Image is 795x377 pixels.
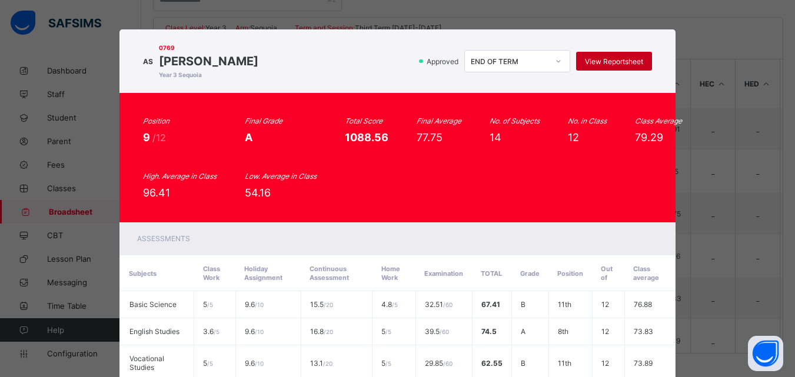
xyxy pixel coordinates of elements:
[443,301,453,308] span: / 60
[214,328,219,335] span: / 5
[425,300,453,309] span: 32.51
[481,359,503,368] span: 62.55
[558,327,568,336] span: 8th
[143,186,170,199] span: 96.41
[207,301,213,308] span: / 5
[425,327,449,336] span: 39.5
[203,300,213,309] span: 5
[245,359,264,368] span: 9.6
[601,300,609,309] span: 12
[521,300,525,309] span: B
[385,360,391,367] span: / 5
[143,131,152,144] span: 9
[245,300,264,309] span: 9.6
[324,328,333,335] span: / 20
[245,186,271,199] span: 54.16
[203,265,220,282] span: Class Work
[425,57,462,66] span: Approved
[255,301,264,308] span: / 10
[159,71,258,78] span: Year 3 Sequoia
[129,354,164,372] span: Vocational Studies
[255,360,264,367] span: / 10
[635,131,663,144] span: 79.29
[159,54,258,68] span: [PERSON_NAME]
[601,265,613,282] span: Out of
[143,116,169,125] i: Position
[345,131,388,144] span: 1088.56
[245,327,264,336] span: 9.6
[440,328,449,335] span: / 60
[417,116,461,125] i: Final Average
[381,327,391,336] span: 5
[245,116,282,125] i: Final Grade
[634,359,653,368] span: 73.89
[143,57,153,66] span: AS
[323,360,332,367] span: / 20
[385,328,391,335] span: / 5
[568,131,579,144] span: 12
[601,327,609,336] span: 12
[558,300,571,309] span: 11th
[520,269,540,278] span: Grade
[255,328,264,335] span: / 10
[568,116,607,125] i: No. in Class
[425,359,453,368] span: 29.85
[392,301,398,308] span: / 5
[635,116,682,125] i: Class Average
[521,327,525,336] span: A
[381,300,398,309] span: 4.8
[159,44,258,51] span: 0769
[558,359,571,368] span: 11th
[481,300,500,309] span: 67.41
[310,300,333,309] span: 15.5
[471,57,548,66] div: END OF TERM
[129,269,157,278] span: Subjects
[381,265,400,282] span: Home Work
[424,269,463,278] span: Examination
[310,359,332,368] span: 13.1
[129,327,179,336] span: English Studies
[129,300,177,309] span: Basic Science
[634,300,652,309] span: 76.88
[634,327,653,336] span: 73.83
[203,327,219,336] span: 3.6
[324,301,333,308] span: / 20
[381,359,391,368] span: 5
[521,359,525,368] span: B
[417,131,443,144] span: 77.75
[490,131,501,144] span: 14
[245,131,252,144] span: A
[310,327,333,336] span: 16.8
[633,265,659,282] span: Class average
[585,57,643,66] span: View Reportsheet
[244,265,282,282] span: Holiday Assignment
[152,132,166,144] span: /12
[601,359,609,368] span: 12
[557,269,583,278] span: Position
[137,234,190,243] span: Assessments
[481,269,502,278] span: Total
[345,116,382,125] i: Total Score
[481,327,497,336] span: 74.5
[310,265,349,282] span: Continuous Assessment
[143,172,217,181] i: High. Average in Class
[748,336,783,371] button: Open asap
[203,359,213,368] span: 5
[443,360,453,367] span: / 60
[245,172,317,181] i: Low. Average in Class
[207,360,213,367] span: / 5
[490,116,540,125] i: No. of Subjects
